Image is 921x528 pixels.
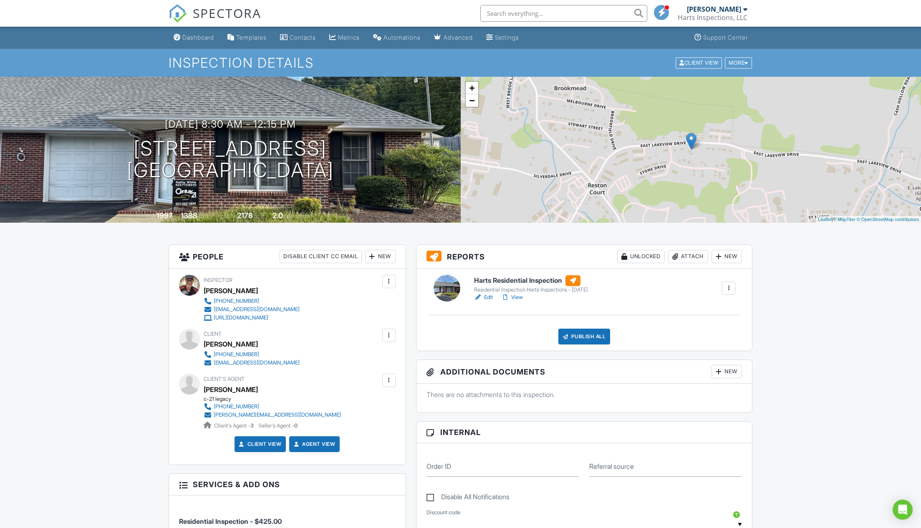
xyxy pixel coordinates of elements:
div: c-21 legacy [204,396,348,402]
div: Harts Inspections, LLC [678,13,747,22]
div: 2.0 [273,211,283,220]
div: Open Intercom Messenger [893,500,913,520]
a: Client View [675,59,724,65]
span: Residential Inspection - $425.00 [179,517,282,525]
div: Metrics [338,34,360,41]
h3: People [169,245,406,269]
div: Attach [668,250,708,263]
h3: Additional Documents [416,360,752,384]
div: New [712,250,742,263]
div: Unlocked [617,250,665,263]
a: Automations (Basic) [370,30,424,45]
span: sq. ft. [199,213,210,219]
img: The Best Home Inspection Software - Spectora [169,4,187,23]
span: Inspector [204,277,232,283]
label: Referral source [589,462,634,471]
a: Settings [483,30,522,45]
label: Discount code [426,509,460,516]
div: [PERSON_NAME] [687,5,741,13]
span: Client's Agent - [214,422,255,429]
a: Metrics [326,30,363,45]
a: [PERSON_NAME][EMAIL_ADDRESS][DOMAIN_NAME] [204,411,341,419]
a: Support Center [691,30,751,45]
h3: Internal [416,422,752,443]
span: Client [204,331,222,337]
a: [PHONE_NUMBER] [204,350,300,359]
div: Automations [384,34,421,41]
span: Seller's Agent - [258,422,298,429]
div: 1388 [181,211,197,220]
div: | [816,216,921,223]
div: [EMAIL_ADDRESS][DOMAIN_NAME] [214,360,300,366]
h3: Reports [416,245,752,269]
div: [PHONE_NUMBER] [214,403,259,410]
div: Settings [495,34,519,41]
a: View [501,293,523,302]
span: bathrooms [284,213,308,219]
div: [PHONE_NUMBER] [214,298,259,304]
a: [EMAIL_ADDRESS][DOMAIN_NAME] [204,359,300,367]
div: Publish All [558,329,611,344]
div: Dashboard [182,34,214,41]
div: 1997 [156,211,173,220]
div: Support Center [703,34,748,41]
label: Order ID [426,462,451,471]
div: Contacts [290,34,316,41]
span: SPECTORA [193,4,261,22]
div: [URL][DOMAIN_NAME] [214,314,268,321]
a: [PHONE_NUMBER] [204,402,341,411]
a: Contacts [277,30,319,45]
a: Harts Residential Inspection Residential Inspection Harts Inspections - [DATE] [474,275,588,294]
a: [EMAIL_ADDRESS][DOMAIN_NAME] [204,305,300,314]
div: New [712,365,742,378]
span: sq.ft. [254,213,265,219]
div: Disable Client CC Email [280,250,362,263]
a: © OpenStreetMap contributors [857,217,919,222]
a: Advanced [431,30,476,45]
a: Leaflet [818,217,832,222]
h3: Services & Add ons [169,474,406,495]
div: 2178 [237,211,253,220]
div: Residential Inspection Harts Inspections - [DATE] [474,287,588,293]
a: [URL][DOMAIN_NAME] [204,314,300,322]
a: Zoom out [466,94,478,107]
a: [PERSON_NAME] [204,383,258,396]
span: Client's Agent [204,376,245,382]
strong: 3 [250,422,254,429]
div: [PHONE_NUMBER] [214,351,259,358]
div: Advanced [444,34,473,41]
label: Disable All Notifications [426,493,510,503]
div: [PERSON_NAME] [204,338,258,350]
strong: 0 [294,422,298,429]
div: [EMAIL_ADDRESS][DOMAIN_NAME] [214,306,300,313]
h3: [DATE] 8:30 am - 12:15 pm [165,118,296,130]
span: Lot Size [218,213,236,219]
a: SPECTORA [169,11,261,29]
div: More [725,57,752,68]
a: © MapTiler [833,217,855,222]
a: [PHONE_NUMBER] [204,297,300,305]
a: Zoom in [466,82,478,94]
h6: Harts Residential Inspection [474,275,588,286]
div: Client View [676,57,722,68]
input: Search everything... [480,5,647,22]
span: Built [146,213,155,219]
a: Templates [224,30,270,45]
div: [PERSON_NAME][EMAIL_ADDRESS][DOMAIN_NAME] [214,412,341,418]
a: Dashboard [170,30,217,45]
a: Edit [474,293,493,302]
h1: [STREET_ADDRESS] [GEOGRAPHIC_DATA] [127,138,334,182]
p: There are no attachments to this inspection. [426,390,742,399]
a: Client View [237,440,282,448]
a: Agent View [292,440,335,448]
div: Templates [236,34,267,41]
div: New [365,250,396,263]
h1: Inspection Details [169,55,753,70]
div: [PERSON_NAME] [204,284,258,297]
